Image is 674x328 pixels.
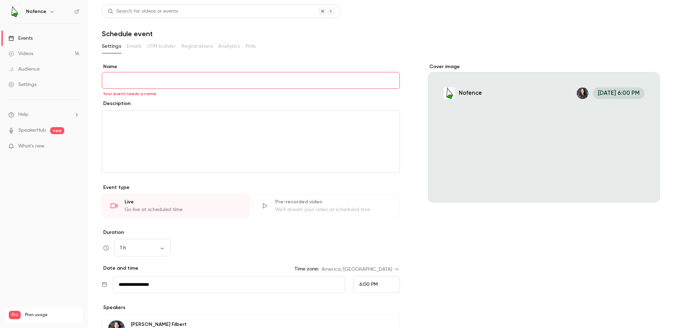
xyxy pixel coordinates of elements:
[102,184,400,191] p: Event type
[8,66,40,73] div: Audience
[8,81,37,88] div: Settings
[9,311,21,319] span: Pro
[103,91,156,97] span: Your event needs a name
[102,304,400,311] p: Speakers
[8,35,33,42] div: Events
[359,282,378,287] span: 6:00 PM
[295,265,319,273] label: Time zone:
[127,43,141,50] span: Emails
[18,111,28,118] span: Help
[246,43,256,50] span: Polls
[102,229,400,236] label: Duration
[181,43,213,50] span: Registrations
[428,63,660,203] section: Cover image
[428,63,660,70] label: Cover image
[252,194,400,218] div: Pre-recorded videoWe'll stream your video at scheduled time
[353,276,400,293] div: From
[102,29,660,38] h1: Schedule event
[9,6,20,17] img: Nofence
[102,63,400,70] label: Name
[8,111,79,118] li: help-dropdown-opener
[8,50,33,57] div: Videos
[108,8,178,15] div: Search for videos or events
[102,194,250,218] div: LiveGo live at scheduled time
[102,111,399,172] div: editor
[102,110,400,173] section: description
[102,265,138,272] p: Date and time
[125,198,241,205] div: Live
[218,43,240,50] span: Analytics
[18,143,45,150] span: What's new
[275,206,391,213] div: We'll stream your video at scheduled time
[102,100,131,107] label: Description
[25,312,79,318] span: Plan usage
[102,41,121,52] button: Settings
[322,266,400,273] div: America/[GEOGRAPHIC_DATA]
[71,143,79,150] iframe: Noticeable Trigger
[114,244,171,251] div: 1 h
[275,198,391,205] div: Pre-recorded video
[18,127,46,134] a: SpeakerHub
[125,206,241,213] div: Go live at scheduled time
[131,321,354,328] p: [PERSON_NAME] Filbert
[26,8,46,15] h6: Nofence
[147,43,176,50] span: UTM builder
[50,127,64,134] span: new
